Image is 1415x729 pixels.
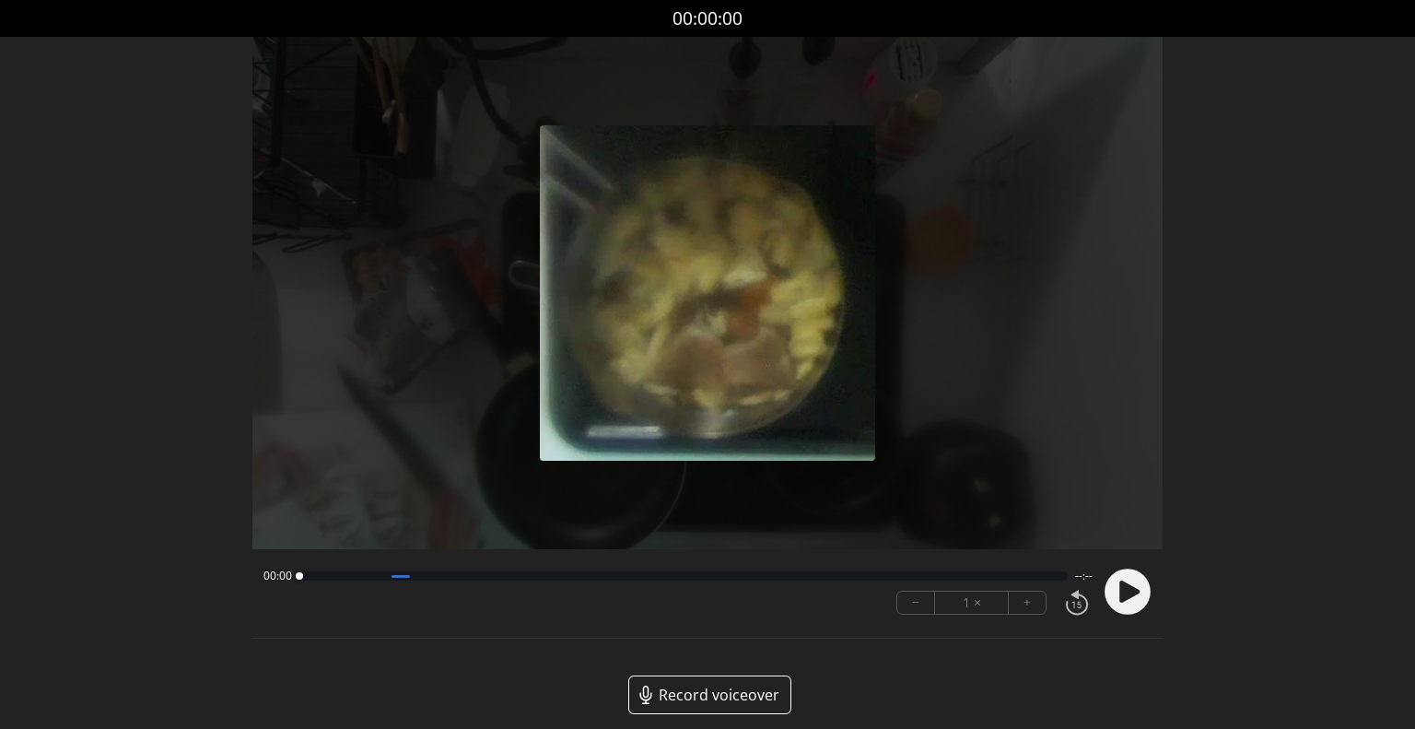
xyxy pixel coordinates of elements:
[263,569,292,583] span: 00:00
[659,684,779,706] span: Record voiceover
[1009,592,1046,614] button: +
[672,6,743,32] a: 00:00:00
[897,592,935,614] button: −
[540,125,875,461] img: Poster Image
[935,592,1009,614] div: 1 ×
[1075,569,1093,583] span: --:--
[628,676,791,714] a: Record voiceover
